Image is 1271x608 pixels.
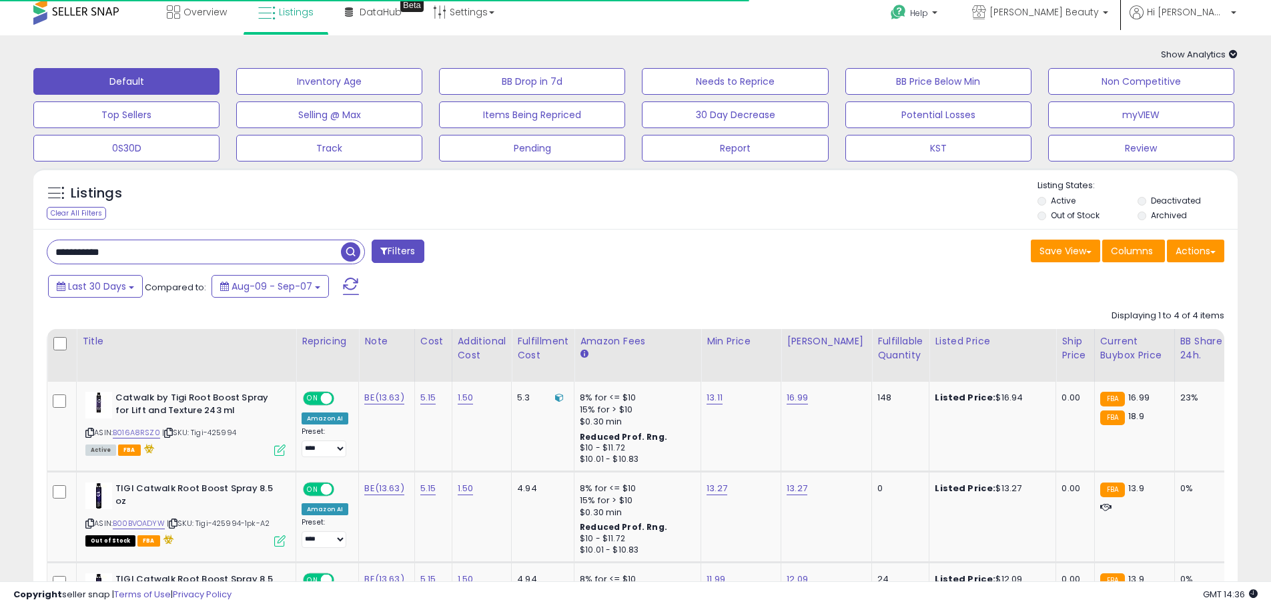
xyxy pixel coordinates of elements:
div: 8% for <= $10 [580,483,691,495]
a: BE(13.63) [364,482,404,495]
label: Active [1051,195,1076,206]
a: Hi [PERSON_NAME] [1130,5,1236,35]
b: Reduced Prof. Rng. [580,431,667,442]
button: Report [642,135,828,162]
div: 4.94 [517,483,564,495]
span: All listings that are currently out of stock and unavailable for purchase on Amazon [85,535,135,547]
div: Repricing [302,334,353,348]
span: ON [304,484,321,495]
div: Preset: [302,518,348,548]
span: [PERSON_NAME] Beauty [989,5,1099,19]
label: Archived [1151,210,1187,221]
small: FBA [1100,392,1125,406]
span: OFF [332,393,354,404]
div: 15% for > $10 [580,495,691,507]
a: 1.50 [458,482,474,495]
div: 8% for <= $10 [580,392,691,404]
span: ON [304,393,321,404]
b: Listed Price: [935,391,995,404]
span: Overview [183,5,227,19]
span: 2025-10-8 14:36 GMT [1203,588,1258,601]
div: ASIN: [85,483,286,545]
span: Hi [PERSON_NAME] [1147,5,1227,19]
div: seller snap | | [13,589,232,601]
button: Inventory Age [236,68,422,95]
b: Listed Price: [935,482,995,495]
span: Columns [1111,244,1153,258]
span: 18.9 [1128,410,1144,422]
b: Reduced Prof. Rng. [580,521,667,533]
button: Aug-09 - Sep-07 [211,275,329,298]
button: BB Drop in 7d [439,68,625,95]
div: 0 [877,483,919,495]
button: BB Price Below Min [845,68,1031,95]
strong: Copyright [13,588,62,601]
h5: Listings [71,184,122,203]
div: 148 [877,392,919,404]
div: Listed Price [935,334,1050,348]
div: Clear All Filters [47,207,106,220]
span: 16.99 [1128,391,1150,404]
a: 1.50 [458,391,474,404]
div: Ship Price [1062,334,1088,362]
button: myVIEW [1048,101,1234,128]
span: FBA [137,535,160,547]
button: Save View [1031,240,1100,262]
div: 23% [1180,392,1224,404]
div: $0.30 min [580,507,691,519]
i: Get Help [890,4,907,21]
a: 16.99 [787,391,808,404]
div: $10.01 - $10.83 [580,454,691,465]
div: Amazon AI [302,503,348,515]
button: Potential Losses [845,101,1031,128]
button: Actions [1167,240,1224,262]
button: Last 30 Days [48,275,143,298]
div: Min Price [707,334,775,348]
a: Privacy Policy [173,588,232,601]
small: FBA [1100,410,1125,425]
div: 15% for > $10 [580,404,691,416]
div: Additional Cost [458,334,506,362]
div: 0.00 [1062,483,1084,495]
div: $16.94 [935,392,1045,404]
div: Note [364,334,408,348]
button: Items Being Repriced [439,101,625,128]
span: OFF [332,484,354,495]
img: 21yQGRL8LyL._SL40_.jpg [85,392,112,418]
div: Preset: [302,427,348,457]
a: 5.15 [420,391,436,404]
i: hazardous material [160,535,174,544]
div: Amazon Fees [580,334,695,348]
label: Deactivated [1151,195,1201,206]
span: FBA [118,444,141,456]
div: BB Share 24h. [1180,334,1229,362]
div: Current Buybox Price [1100,334,1169,362]
span: Compared to: [145,281,206,294]
div: Title [82,334,290,348]
span: All listings currently available for purchase on Amazon [85,444,116,456]
b: Catwalk by Tigi Root Boost Spray for Lift and Texture 243 ml [115,392,278,420]
span: Listings [279,5,314,19]
span: | SKU: Tigi-425994-1pk-A2 [167,518,270,529]
p: Listing States: [1037,180,1238,192]
b: TIGI Catwalk Root Boost Spray 8.5 oz [115,483,278,511]
button: Selling @ Max [236,101,422,128]
small: Amazon Fees. [580,348,588,360]
small: FBA [1100,483,1125,497]
a: 13.27 [787,482,807,495]
a: B00BVOADYW [113,518,165,529]
span: Help [910,7,928,19]
div: $10 - $11.72 [580,533,691,545]
div: Fulfillable Quantity [877,334,923,362]
div: $13.27 [935,483,1045,495]
a: B016A8RSZ0 [113,427,160,438]
button: 30 Day Decrease [642,101,828,128]
label: Out of Stock [1051,210,1100,221]
a: 13.27 [707,482,727,495]
button: Columns [1102,240,1165,262]
span: Aug-09 - Sep-07 [232,280,312,293]
div: $10 - $11.72 [580,442,691,454]
button: Non Competitive [1048,68,1234,95]
div: $0.30 min [580,416,691,428]
a: 5.15 [420,482,436,495]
